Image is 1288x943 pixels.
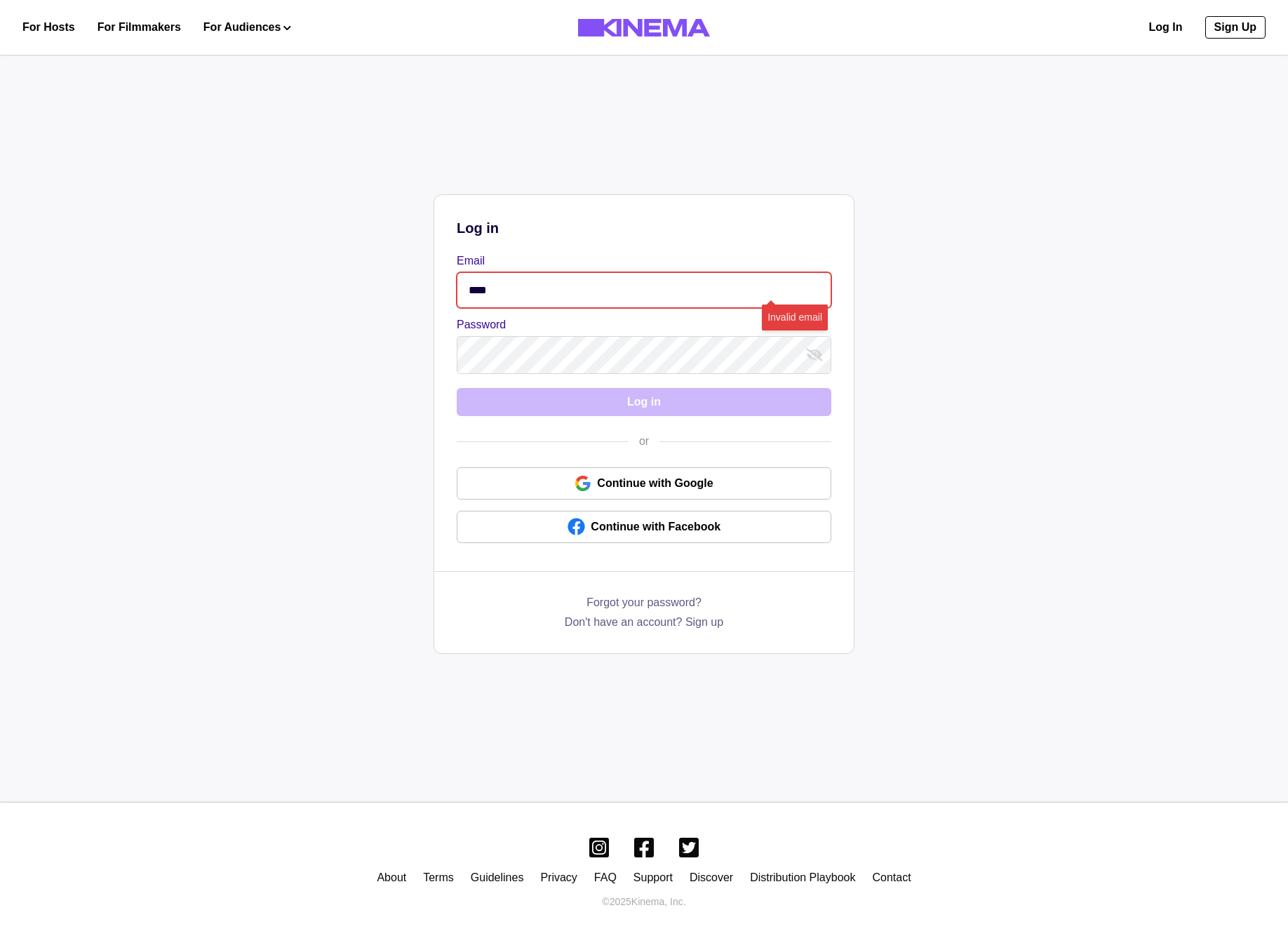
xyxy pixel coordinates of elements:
a: For Hosts [22,19,75,36]
a: Forgot your password? [586,594,702,614]
a: For Filmmakers [98,19,181,36]
p: Log in [457,218,831,239]
label: Email [457,253,823,269]
p: © 2025 Kinema, Inc. [602,895,685,909]
a: Distribution Playbook [750,871,855,883]
a: About [377,871,406,883]
a: Contact [872,871,911,883]
a: Guidelines [471,871,524,883]
a: Discover [690,871,733,883]
button: show password [803,344,826,366]
a: FAQ [594,871,617,883]
a: Privacy [540,871,577,883]
a: Continue with Facebook [457,511,831,543]
a: Log In [1149,19,1183,36]
label: Password [457,316,823,333]
a: Continue with Google [457,467,831,500]
a: Sign Up [1205,16,1266,39]
div: or [628,433,660,450]
button: For Audiences [203,19,291,36]
button: Log in [457,388,831,416]
a: Terms [423,871,454,883]
a: Don't have an account? Sign up [565,614,723,631]
a: Support [633,871,673,883]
